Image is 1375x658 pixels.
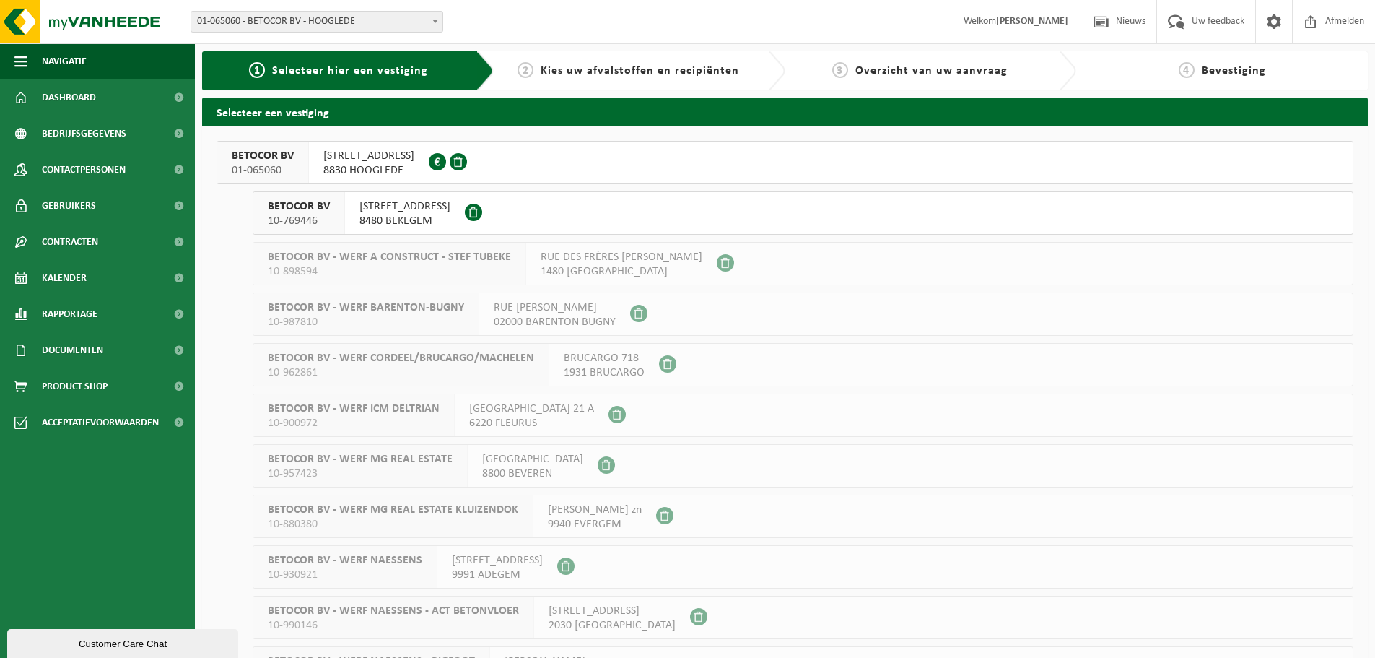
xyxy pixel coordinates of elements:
[268,300,464,315] span: BETOCOR BV - WERF BARENTON-BUGNY
[268,568,422,582] span: 10-930921
[564,365,645,380] span: 1931 BRUCARGO
[452,553,543,568] span: [STREET_ADDRESS]
[1202,65,1266,77] span: Bevestiging
[469,416,594,430] span: 6220 FLEURUS
[7,626,241,658] iframe: chat widget
[42,224,98,260] span: Contracten
[359,214,450,228] span: 8480 BEKEGEM
[268,402,440,416] span: BETOCOR BV - WERF ICM DELTRIAN
[268,214,330,228] span: 10-769446
[564,351,645,365] span: BRUCARGO 718
[541,65,739,77] span: Kies uw afvalstoffen en recipiënten
[202,98,1368,126] h2: Selecteer een vestiging
[268,618,519,633] span: 10-990146
[832,62,848,78] span: 3
[232,163,294,178] span: 01-065060
[232,149,294,163] span: BETOCOR BV
[268,416,440,430] span: 10-900972
[268,452,453,467] span: BETOCOR BV - WERF MG REAL ESTATE
[268,553,422,568] span: BETOCOR BV - WERF NAESSENS
[452,568,543,582] span: 9991 ADEGEM
[42,368,108,404] span: Product Shop
[268,503,518,517] span: BETOCOR BV - WERF MG REAL ESTATE KLUIZENDOK
[541,250,702,264] span: RUE DES FRÈRES [PERSON_NAME]
[548,517,642,532] span: 9940 EVERGEM
[482,467,583,481] span: 8800 BEVEREN
[268,351,534,365] span: BETOCOR BV - WERF CORDEEL/BRUCARGO/MACHELEN
[494,315,616,329] span: 02000 BARENTON BUGNY
[541,264,702,279] span: 1480 [GEOGRAPHIC_DATA]
[268,365,534,380] span: 10-962861
[42,116,126,152] span: Bedrijfsgegevens
[268,315,464,329] span: 10-987810
[191,12,442,32] span: 01-065060 - BETOCOR BV - HOOGLEDE
[482,452,583,467] span: [GEOGRAPHIC_DATA]
[42,260,87,296] span: Kalender
[42,296,97,332] span: Rapportage
[518,62,533,78] span: 2
[548,503,642,517] span: [PERSON_NAME] zn
[323,163,414,178] span: 8830 HOOGLEDE
[268,199,330,214] span: BETOCOR BV
[249,62,265,78] span: 1
[42,79,96,116] span: Dashboard
[42,404,159,441] span: Acceptatievoorwaarden
[549,618,676,633] span: 2030 [GEOGRAPHIC_DATA]
[272,65,428,77] span: Selecteer hier een vestiging
[469,402,594,416] span: [GEOGRAPHIC_DATA] 21 A
[549,604,676,618] span: [STREET_ADDRESS]
[42,332,103,368] span: Documenten
[323,149,414,163] span: [STREET_ADDRESS]
[855,65,1008,77] span: Overzicht van uw aanvraag
[191,11,443,33] span: 01-065060 - BETOCOR BV - HOOGLEDE
[996,16,1068,27] strong: [PERSON_NAME]
[268,467,453,481] span: 10-957423
[268,250,511,264] span: BETOCOR BV - WERF A CONSTRUCT - STEF TUBEKE
[42,188,96,224] span: Gebruikers
[42,43,87,79] span: Navigatie
[217,141,1353,184] button: BETOCOR BV 01-065060 [STREET_ADDRESS]8830 HOOGLEDE
[268,264,511,279] span: 10-898594
[268,517,518,532] span: 10-880380
[268,604,519,618] span: BETOCOR BV - WERF NAESSENS - ACT BETONVLOER
[359,199,450,214] span: [STREET_ADDRESS]
[42,152,126,188] span: Contactpersonen
[253,191,1353,235] button: BETOCOR BV 10-769446 [STREET_ADDRESS]8480 BEKEGEM
[1179,62,1195,78] span: 4
[494,300,616,315] span: RUE [PERSON_NAME]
